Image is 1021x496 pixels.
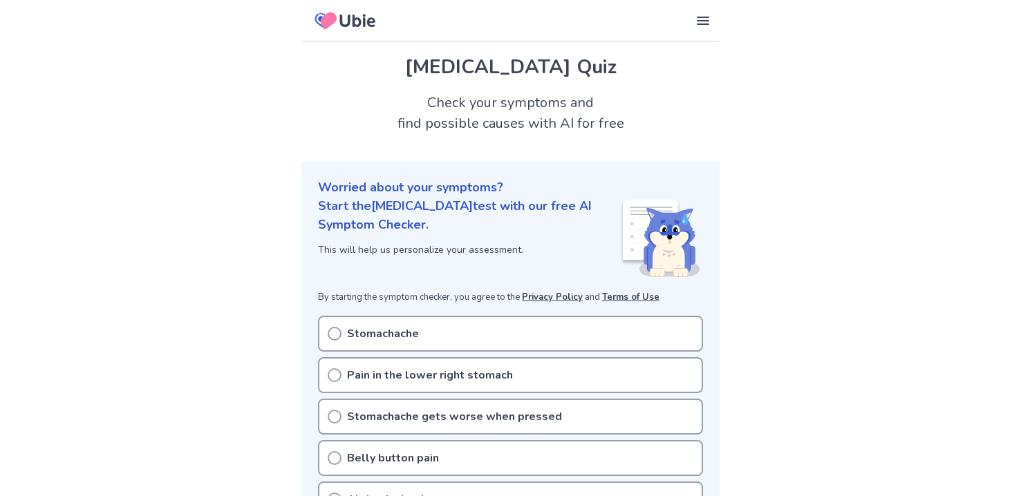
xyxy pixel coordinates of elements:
img: Shiba [620,200,700,277]
p: Stomachache gets worse when pressed [347,408,562,425]
a: Privacy Policy [522,291,583,303]
p: Worried about your symptoms? [318,178,703,197]
p: By starting the symptom checker, you agree to the and [318,291,703,305]
p: Start the [MEDICAL_DATA] test with our free AI Symptom Checker. [318,197,620,234]
p: Belly button pain [347,450,439,466]
h2: Check your symptoms and find possible causes with AI for free [301,93,720,134]
a: Terms of Use [602,291,659,303]
p: Stomachache [347,325,419,342]
p: This will help us personalize your assessment. [318,242,620,257]
p: Pain in the lower right stomach [347,367,513,383]
h1: [MEDICAL_DATA] Quiz [318,53,703,82]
